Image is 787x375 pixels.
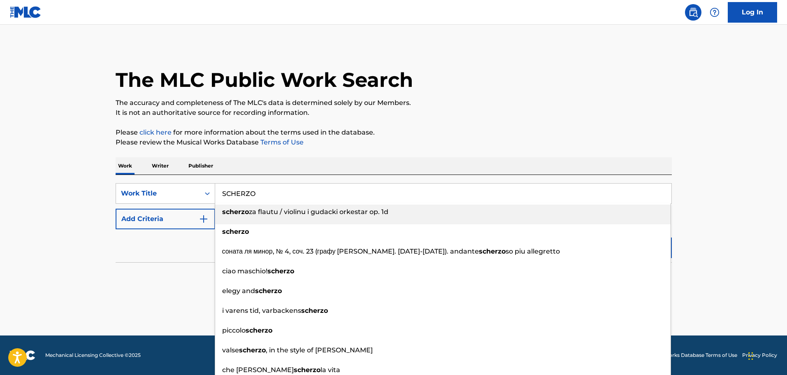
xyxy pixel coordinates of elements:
strong: scherzo [246,326,272,334]
span: i varens tid, varbackens [222,307,301,314]
strong: scherzo [222,208,249,216]
p: It is not an authoritative source for recording information. [116,108,672,118]
form: Search Form [116,183,672,262]
p: Writer [149,157,171,175]
div: Træk [748,344,753,368]
img: MLC Logo [10,6,42,18]
img: search [688,7,698,17]
span: za flautu / violinu i gudacki orkestar op. 1d [249,208,388,216]
div: Chat-widget [746,335,787,375]
span: ciao maschio! [222,267,267,275]
p: The accuracy and completeness of The MLC's data is determined solely by our Members. [116,98,672,108]
strong: scherzo [301,307,328,314]
img: help [710,7,720,17]
span: , in the style of [PERSON_NAME] [266,346,373,354]
span: valse [222,346,239,354]
a: click here [139,128,172,136]
h1: The MLC Public Work Search [116,68,413,92]
a: Public Search [685,4,701,21]
a: Musical Works Database Terms of Use [644,352,737,359]
strong: scherzo [239,346,266,354]
strong: scherzo [294,366,320,374]
p: Work [116,157,135,175]
span: Mechanical Licensing Collective © 2025 [45,352,141,359]
iframe: Chat Widget [746,335,787,375]
div: Help [706,4,723,21]
span: соната ля минор, № 4, соч. 23 (графу [PERSON_NAME]. [DATE]-[DATE]). andante [222,247,479,255]
button: Add Criteria [116,209,215,229]
strong: scherzo [479,247,506,255]
span: che [PERSON_NAME] [222,366,294,374]
img: 9d2ae6d4665cec9f34b9.svg [199,214,209,224]
p: Publisher [186,157,216,175]
strong: scherzo [222,228,249,235]
span: la vita [320,366,340,374]
span: so piu allegretto [506,247,560,255]
span: piccolo [222,326,246,334]
span: elegy and [222,287,255,295]
p: Please for more information about the terms used in the database. [116,128,672,137]
div: Work Title [121,189,195,198]
img: logo [10,350,35,360]
p: Please review the Musical Works Database [116,137,672,147]
a: Log In [728,2,777,23]
a: Privacy Policy [742,352,777,359]
a: Terms of Use [259,138,304,146]
strong: scherzo [267,267,294,275]
strong: scherzo [255,287,282,295]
